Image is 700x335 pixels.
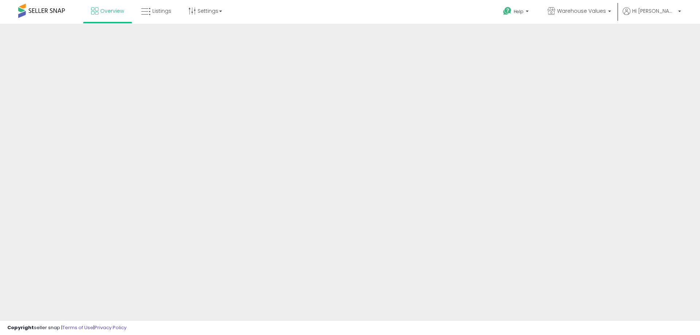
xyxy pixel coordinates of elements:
[557,7,606,15] span: Warehouse Values
[62,324,93,331] a: Terms of Use
[94,324,127,331] a: Privacy Policy
[632,7,676,15] span: Hi [PERSON_NAME]
[152,7,171,15] span: Listings
[503,7,512,16] i: Get Help
[7,324,127,331] div: seller snap | |
[7,324,34,331] strong: Copyright
[514,8,524,15] span: Help
[497,1,536,24] a: Help
[623,7,681,24] a: Hi [PERSON_NAME]
[100,7,124,15] span: Overview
